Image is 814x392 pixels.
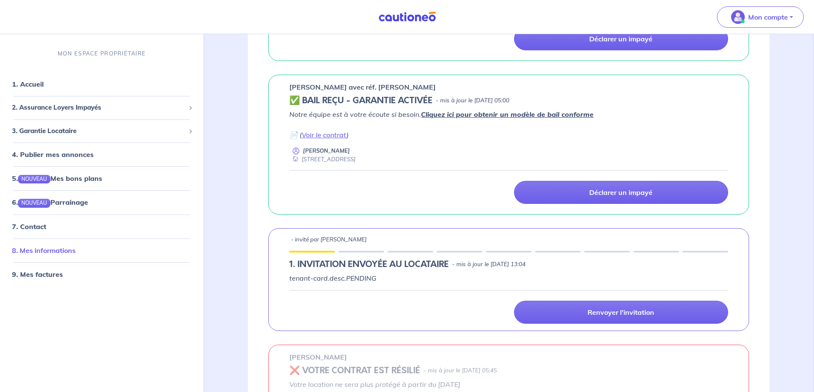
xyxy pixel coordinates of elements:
[12,174,102,183] a: 5.NOUVEAUMes bons plans
[12,126,185,136] span: 3. Garantie Locataire
[289,366,728,376] div: state: REVOKED, Context: ,IN-LANDLORD
[514,301,728,324] a: Renvoyer l'invitation
[452,260,526,269] p: - mis à jour le [DATE] 13:04
[514,27,728,50] a: Déclarer un impayé
[748,12,788,22] p: Mon compte
[289,259,728,270] div: state: PENDING, Context: IN-LANDLORD
[289,352,347,362] p: [PERSON_NAME]
[3,146,200,163] div: 4. Publier mes annonces
[731,10,745,24] img: illu_account_valid_menu.svg
[12,80,44,88] a: 1. Accueil
[717,6,804,28] button: illu_account_valid_menu.svgMon compte
[289,82,436,92] p: [PERSON_NAME] avec réf. [PERSON_NAME]
[3,218,200,235] div: 7. Contact
[289,96,432,106] h5: ✅ BAIL REÇU - GARANTIE ACTIVÉE
[3,265,200,282] div: 9. Mes factures
[514,181,728,204] a: Déclarer un impayé
[589,35,652,43] p: Déclarer un impayé
[423,366,497,375] p: - mis à jour le [DATE] 05:45
[289,110,594,119] em: Notre équipe est à votre écoute si besoin.
[289,131,349,139] em: 📄 ( )
[421,110,594,119] a: Cliquez ici pour obtenir un modèle de bail conforme
[58,49,146,58] p: MON ESPACE PROPRIÉTAIRE
[12,270,63,278] a: 9. Mes factures
[12,150,94,159] a: 4. Publier mes annonces
[303,147,350,155] p: [PERSON_NAME]
[3,170,200,187] div: 5.NOUVEAUMes bons plans
[289,259,449,270] h5: 1.︎ INVITATION ENVOYÉE AU LOCATAIRE
[12,103,185,113] span: 2. Assurance Loyers Impayés
[12,198,88,206] a: 6.NOUVEAUParrainage
[589,188,652,197] p: Déclarer un impayé
[289,155,356,163] div: [STREET_ADDRESS]
[375,12,439,22] img: Cautioneo
[588,308,654,317] p: Renvoyer l'invitation
[289,273,728,283] p: tenant-card.desc.PENDING
[302,131,347,139] a: Voir le contrat
[3,194,200,211] div: 6.NOUVEAUParrainage
[291,235,367,244] p: - invité par [PERSON_NAME]
[3,99,200,116] div: 2. Assurance Loyers Impayés
[12,222,46,230] a: 7. Contact
[289,380,460,389] em: Votre location ne sera plus protégé à partir du [DATE]
[289,366,420,376] h5: ❌ VOTRE CONTRAT EST RÉSILIÉ
[436,96,509,105] p: - mis à jour le [DATE] 05:00
[12,246,76,254] a: 8. Mes informations
[3,123,200,139] div: 3. Garantie Locataire
[3,241,200,258] div: 8. Mes informations
[289,96,728,106] div: state: CONTRACT-VALIDATED, Context: IN-LANDLORD,IS-GL-CAUTION-IN-LANDLORD
[3,75,200,93] div: 1. Accueil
